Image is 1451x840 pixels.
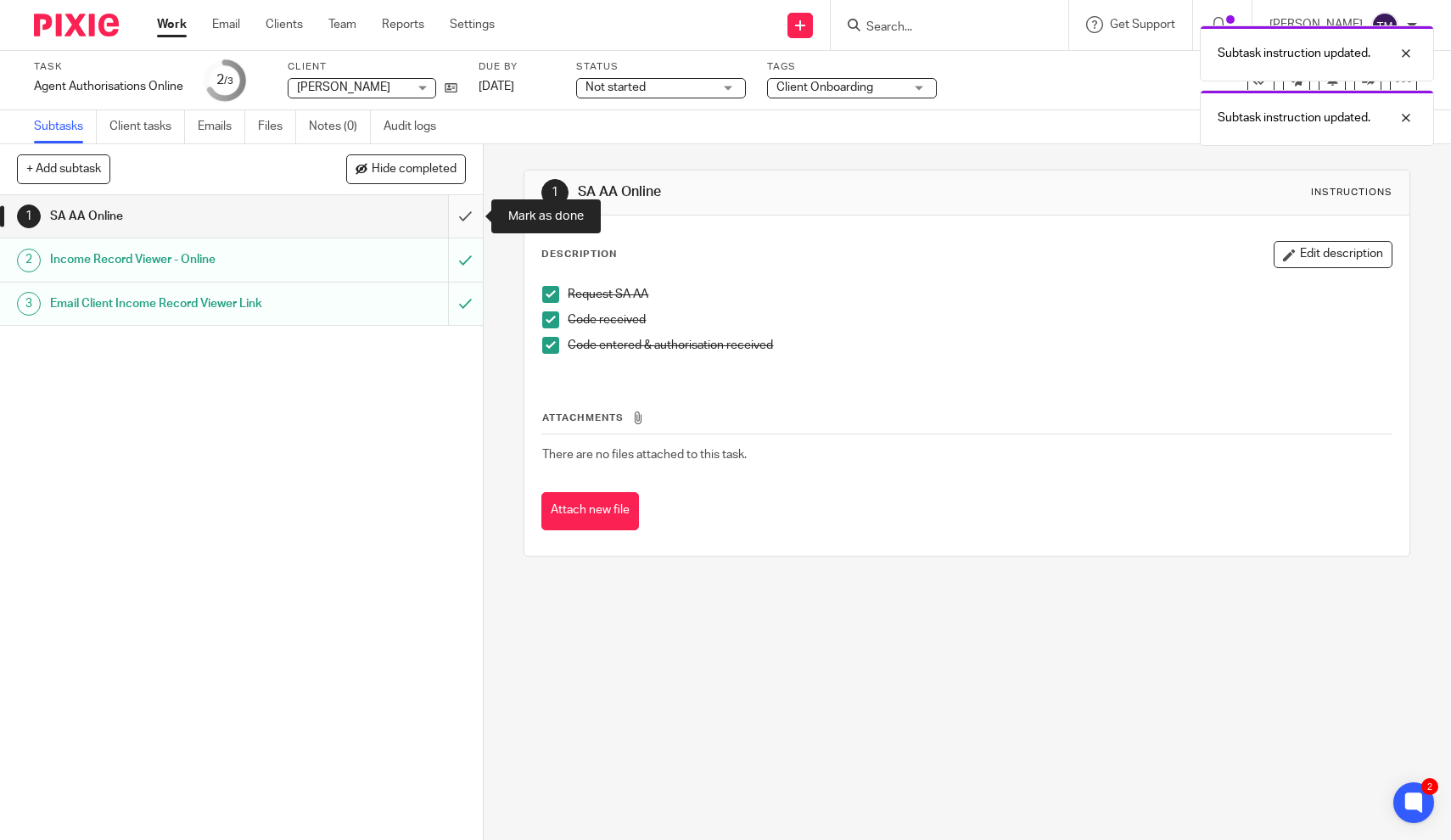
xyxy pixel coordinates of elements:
p: Request SA AA [568,286,1392,303]
p: Code received [568,311,1392,328]
span: There are no files attached to this task. [542,449,747,461]
a: Clients [266,16,303,33]
a: Files [258,110,296,143]
img: Pixie [34,14,119,36]
a: Audit logs [384,110,449,143]
img: svg%3E [1371,12,1398,39]
label: Client [288,60,457,74]
p: Subtask instruction updated. [1218,109,1370,126]
div: 2 [216,70,233,90]
a: Reports [382,16,424,33]
span: [DATE] [479,81,514,92]
div: 2 [17,249,41,272]
h1: Email Client Income Record Viewer Link [50,291,305,316]
span: Attachments [542,413,624,423]
div: 1 [541,179,569,206]
span: Hide completed [372,163,457,176]
a: Client tasks [109,110,185,143]
a: Notes (0) [309,110,371,143]
h1: Income Record Viewer - Online [50,247,305,272]
label: Task [34,60,183,74]
p: Description [541,248,617,261]
div: Instructions [1311,186,1392,199]
button: + Add subtask [17,154,110,183]
p: Subtask instruction updated. [1218,45,1370,62]
a: Email [212,16,240,33]
p: Code entered & authorisation received [568,337,1392,354]
a: Subtasks [34,110,97,143]
h1: SA AA Online [50,204,305,229]
div: 2 [1421,778,1438,795]
span: Not started [585,81,646,93]
a: Emails [198,110,245,143]
label: Due by [479,60,555,74]
button: Edit description [1274,241,1392,268]
a: Work [157,16,187,33]
div: 3 [17,292,41,316]
a: Team [328,16,356,33]
div: Agent Authorisations Online [34,78,183,95]
label: Status [576,60,746,74]
a: Settings [450,16,495,33]
button: Attach new file [541,492,639,530]
h1: SA AA Online [578,183,1004,201]
div: 1 [17,204,41,228]
span: [PERSON_NAME] [297,81,390,93]
button: Hide completed [346,154,466,183]
small: /3 [224,76,233,86]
